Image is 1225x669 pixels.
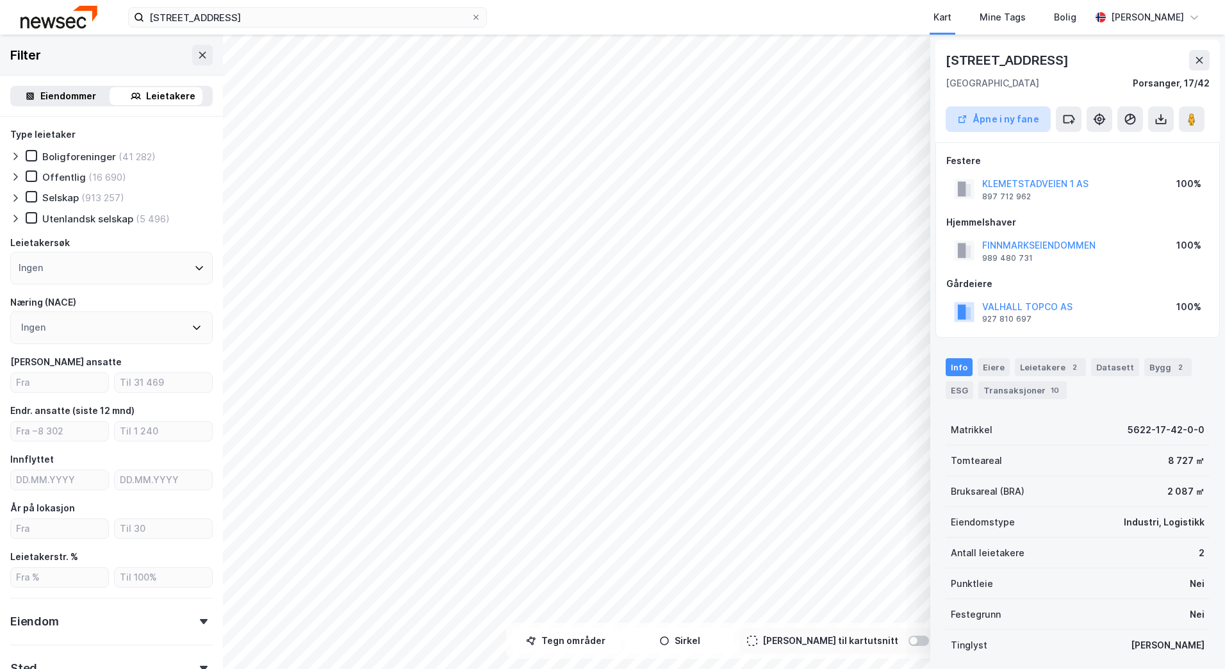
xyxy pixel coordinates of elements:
div: 5622-17-42-0-0 [1128,422,1204,438]
input: DD.MM.YYYY [115,470,212,490]
div: ESG [946,381,973,399]
div: 989 480 731 [982,253,1033,263]
input: Søk på adresse, matrikkel, gårdeiere, leietakere eller personer [144,8,471,27]
div: Porsanger, 17/42 [1133,76,1210,91]
div: Tinglyst [951,638,987,653]
div: 897 712 962 [982,192,1031,202]
div: [GEOGRAPHIC_DATA] [946,76,1039,91]
div: [PERSON_NAME] til kartutsnitt [762,633,898,648]
div: Gårdeiere [946,276,1209,292]
div: Type leietaker [10,127,76,142]
div: Matrikkel [951,422,992,438]
div: Kart [933,10,951,25]
div: Festegrunn [951,607,1001,622]
div: Næring (NACE) [10,295,76,310]
div: 100% [1176,238,1201,253]
div: År på lokasjon [10,500,75,516]
input: Til 1 240 [115,422,212,441]
input: Til 100% [115,568,212,587]
div: 2 [1199,545,1204,561]
input: Fra [11,373,108,392]
button: Åpne i ny fane [946,106,1051,132]
input: Fra % [11,568,108,587]
div: Industri, Logistikk [1124,515,1204,530]
div: 100% [1176,176,1201,192]
div: 10 [1048,384,1062,397]
div: (16 690) [88,171,126,183]
div: [PERSON_NAME] [1111,10,1184,25]
div: Ingen [19,260,43,276]
div: Leietakersøk [10,235,70,251]
div: Festere [946,153,1209,169]
div: Eiendom [10,614,59,629]
div: Leietakerstr. % [10,549,78,565]
div: 100% [1176,299,1201,315]
button: Tegn områder [511,628,620,654]
div: Bruksareal (BRA) [951,484,1024,499]
div: Nei [1190,576,1204,591]
div: [STREET_ADDRESS] [946,50,1071,70]
div: (5 496) [136,213,170,225]
div: Ingen [21,320,45,335]
div: Hjemmelshaver [946,215,1209,230]
div: Transaksjoner [978,381,1067,399]
div: 2 [1068,361,1081,374]
div: Datasett [1091,358,1139,376]
div: Eiendommer [40,88,96,104]
iframe: Chat Widget [1161,607,1225,669]
div: Bygg [1144,358,1192,376]
div: [PERSON_NAME] ansatte [10,354,122,370]
button: Sirkel [625,628,734,654]
input: Til 31 469 [115,373,212,392]
img: newsec-logo.f6e21ccffca1b3a03d2d.png [21,6,97,28]
div: Kontrollprogram for chat [1161,607,1225,669]
div: 8 727 ㎡ [1168,453,1204,468]
div: Antall leietakere [951,545,1024,561]
div: Offentlig [42,171,86,183]
div: 927 810 697 [982,314,1032,324]
div: Selskap [42,192,79,204]
input: DD.MM.YYYY [11,470,108,490]
div: Eiere [978,358,1010,376]
input: Fra −8 302 [11,422,108,441]
div: Eiendomstype [951,515,1015,530]
div: [PERSON_NAME] [1131,638,1204,653]
div: Tomteareal [951,453,1002,468]
div: Mine Tags [980,10,1026,25]
div: Filter [10,45,41,65]
div: Leietakere [146,88,195,104]
div: Innflyttet [10,452,54,467]
div: Utenlandsk selskap [42,213,133,225]
div: Punktleie [951,576,993,591]
div: (41 282) [119,151,156,163]
div: Leietakere [1015,358,1086,376]
div: (913 257) [81,192,124,204]
div: Info [946,358,973,376]
input: Fra [11,519,108,538]
div: Boligforeninger [42,151,116,163]
input: Til 30 [115,519,212,538]
div: Bolig [1054,10,1076,25]
div: 2 087 ㎡ [1167,484,1204,499]
div: Endr. ansatte (siste 12 mnd) [10,403,135,418]
div: 2 [1174,361,1187,374]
